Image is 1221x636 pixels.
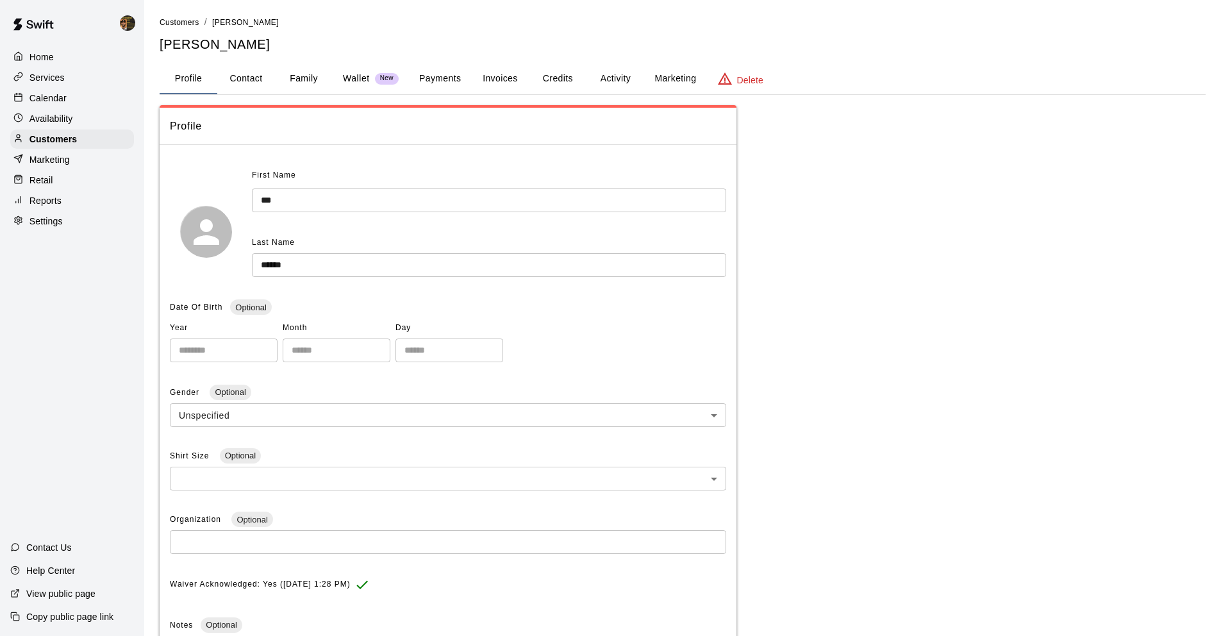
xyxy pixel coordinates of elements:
[395,318,503,339] span: Day
[220,451,261,460] span: Optional
[170,621,193,630] span: Notes
[170,118,726,135] span: Profile
[170,515,224,524] span: Organization
[375,74,399,83] span: New
[26,610,113,623] p: Copy public page link
[29,112,73,125] p: Availability
[26,587,96,600] p: View public page
[29,133,77,146] p: Customers
[170,574,351,595] span: Waiver Acknowledged: Yes ([DATE] 1:28 PM)
[10,191,134,210] a: Reports
[204,15,207,29] li: /
[29,194,62,207] p: Reports
[170,303,222,312] span: Date Of Birth
[160,63,217,94] button: Profile
[160,18,199,27] span: Customers
[26,564,75,577] p: Help Center
[252,165,296,186] span: First Name
[737,74,763,87] p: Delete
[10,88,134,108] a: Calendar
[10,47,134,67] a: Home
[160,17,199,27] a: Customers
[120,15,135,31] img: Francisco Gracesqui
[471,63,529,94] button: Invoices
[275,63,333,94] button: Family
[529,63,586,94] button: Credits
[252,238,295,247] span: Last Name
[10,150,134,169] a: Marketing
[10,212,134,231] a: Settings
[29,71,65,84] p: Services
[10,171,134,190] a: Retail
[10,109,134,128] a: Availability
[29,92,67,105] p: Calendar
[29,215,63,228] p: Settings
[231,515,272,524] span: Optional
[210,387,251,397] span: Optional
[644,63,706,94] button: Marketing
[26,541,72,554] p: Contact Us
[29,174,53,187] p: Retail
[343,72,370,85] p: Wallet
[29,153,70,166] p: Marketing
[160,63,1206,94] div: basic tabs example
[217,63,275,94] button: Contact
[160,36,1206,53] h5: [PERSON_NAME]
[409,63,471,94] button: Payments
[230,303,271,312] span: Optional
[29,51,54,63] p: Home
[283,318,390,339] span: Month
[586,63,644,94] button: Activity
[160,15,1206,29] nav: breadcrumb
[117,10,144,36] div: Francisco Gracesqui
[10,130,134,149] a: Customers
[170,403,726,427] div: Unspecified
[170,388,202,397] span: Gender
[201,620,242,630] span: Optional
[212,18,279,27] span: [PERSON_NAME]
[10,68,134,87] a: Services
[170,451,212,460] span: Shirt Size
[170,318,278,339] span: Year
